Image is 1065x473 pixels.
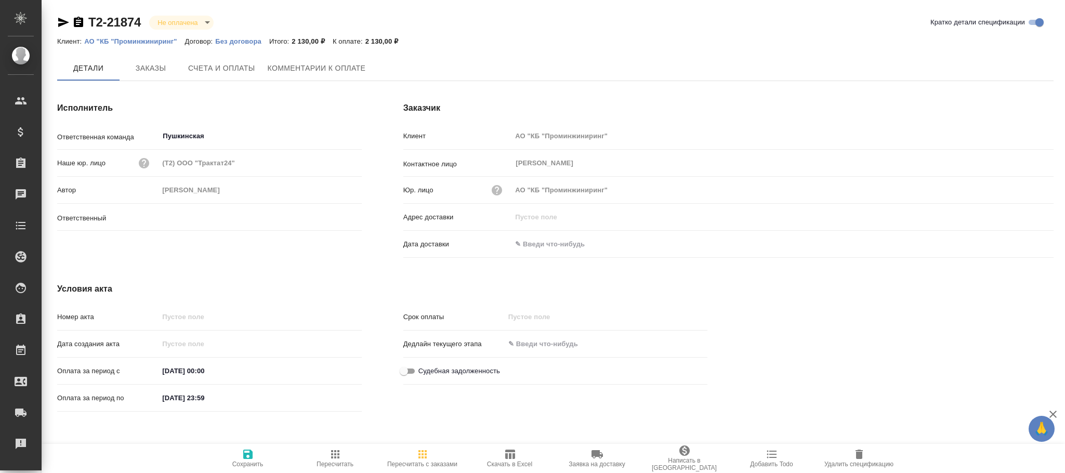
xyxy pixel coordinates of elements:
p: Оплата за период по [57,393,159,403]
span: Судебная задолженность [418,366,500,376]
input: ✎ Введи что-нибудь [505,336,596,351]
p: Дата доставки [403,239,512,249]
p: Ответственный [57,213,159,224]
p: Адрес доставки [403,212,512,222]
input: ✎ Введи что-нибудь [159,363,249,378]
input: ✎ Введи что-нибудь [511,237,602,252]
p: Номер акта [57,312,159,322]
p: АО "КБ "Проминжиниринг" [84,37,185,45]
input: Пустое поле [505,309,596,324]
p: Ответственная команда [57,132,159,142]
h4: Исполнитель [57,102,362,114]
p: Срок оплаты [403,312,505,322]
a: Т2-21874 [88,15,141,29]
input: ✎ Введи что-нибудь [159,390,249,405]
button: Open [356,216,358,218]
input: Пустое поле [159,155,361,170]
h4: Условия акта [57,283,707,295]
a: Без договора [215,36,269,45]
p: Без договора [215,37,269,45]
input: Пустое поле [511,182,1054,198]
button: 🙏 [1029,416,1055,442]
p: 2 130,00 ₽ [292,37,333,45]
button: Open [356,135,358,137]
p: Дата создания акта [57,339,159,349]
span: Счета и оплаты [188,62,255,75]
span: 🙏 [1033,418,1050,440]
p: Клиент [403,131,512,141]
button: Не оплачена [154,18,201,27]
input: Пустое поле [159,182,361,198]
span: Заказы [126,62,176,75]
div: Не оплачена [149,16,213,30]
button: Скопировать ссылку [72,16,85,29]
input: Пустое поле [511,128,1054,143]
span: Детали [63,62,113,75]
a: АО "КБ "Проминжиниринг" [84,36,185,45]
p: Оплата за период с [57,366,159,376]
span: Комментарии к оплате [268,62,366,75]
p: Автор [57,185,159,195]
p: Контактное лицо [403,159,512,169]
p: К оплате: [333,37,365,45]
p: Итого: [269,37,292,45]
input: Пустое поле [159,336,249,351]
p: Юр. лицо [403,185,433,195]
h4: Заказчик [403,102,1054,114]
input: Пустое поле [159,309,361,324]
p: 2 130,00 ₽ [365,37,406,45]
p: Клиент: [57,37,84,45]
span: Кратко детали спецификации [930,17,1025,28]
input: Пустое поле [511,209,1054,225]
p: Дедлайн текущего этапа [403,339,505,349]
button: Скопировать ссылку для ЯМессенджера [57,16,70,29]
p: Договор: [185,37,216,45]
p: Наше юр. лицо [57,158,106,168]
